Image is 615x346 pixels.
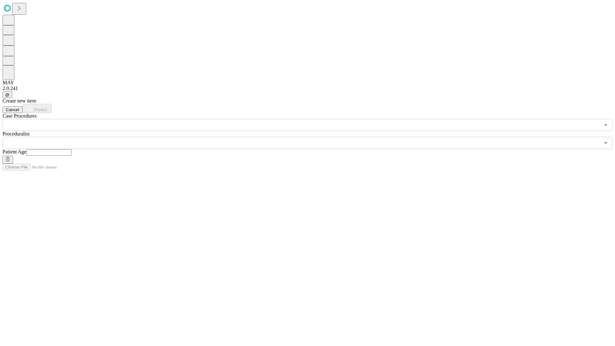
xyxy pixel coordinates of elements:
[601,120,610,129] button: Open
[3,106,22,113] button: Cancel
[5,92,10,97] span: @
[601,138,610,147] button: Open
[3,86,612,91] div: 2.0.241
[3,98,36,103] span: Create new item
[3,113,37,119] span: Scheduled Procedure
[34,107,47,112] span: Predict
[3,149,26,154] span: Patient Age
[22,104,52,113] button: Predict
[3,131,29,136] span: Proceduralist
[3,80,612,86] div: MAY
[6,107,19,112] span: Cancel
[3,91,12,98] button: @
